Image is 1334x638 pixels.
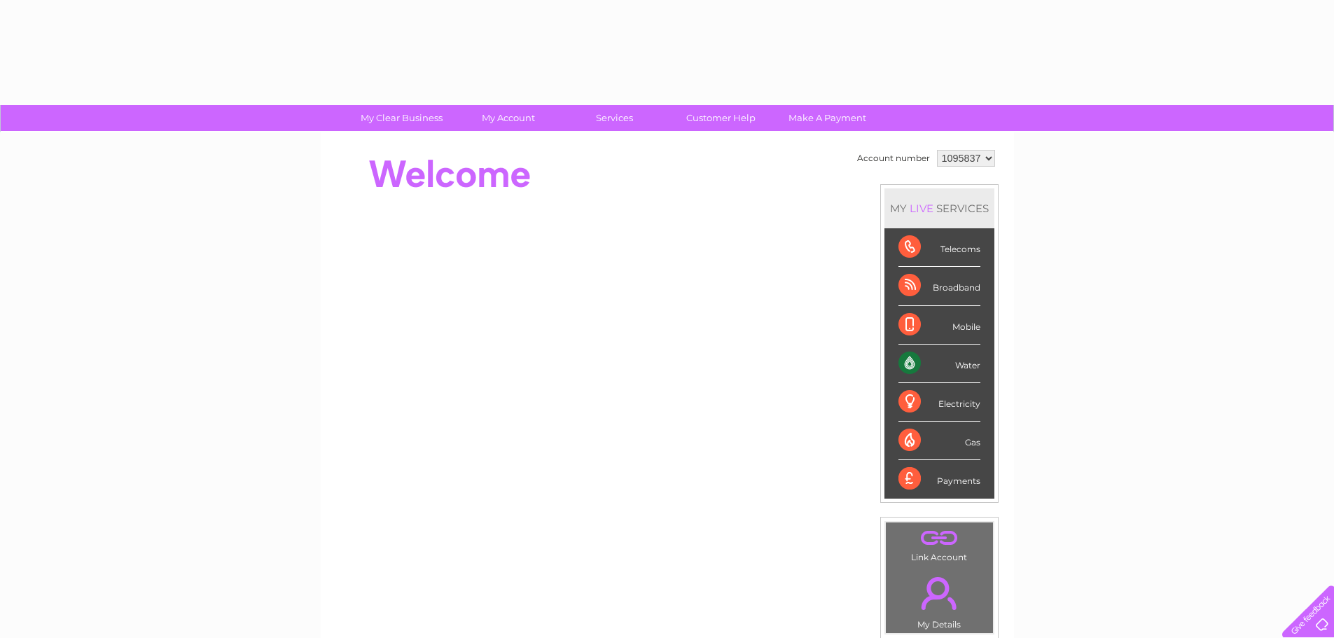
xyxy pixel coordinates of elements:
[898,383,980,422] div: Electricity
[344,105,459,131] a: My Clear Business
[898,306,980,345] div: Mobile
[907,202,936,215] div: LIVE
[663,105,779,131] a: Customer Help
[898,422,980,460] div: Gas
[557,105,672,131] a: Services
[770,105,885,131] a: Make A Payment
[889,569,989,618] a: .
[450,105,566,131] a: My Account
[898,267,980,305] div: Broadband
[898,345,980,383] div: Water
[885,522,994,566] td: Link Account
[854,146,933,170] td: Account number
[885,565,994,634] td: My Details
[898,228,980,267] div: Telecoms
[884,188,994,228] div: MY SERVICES
[889,526,989,550] a: .
[898,460,980,498] div: Payments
